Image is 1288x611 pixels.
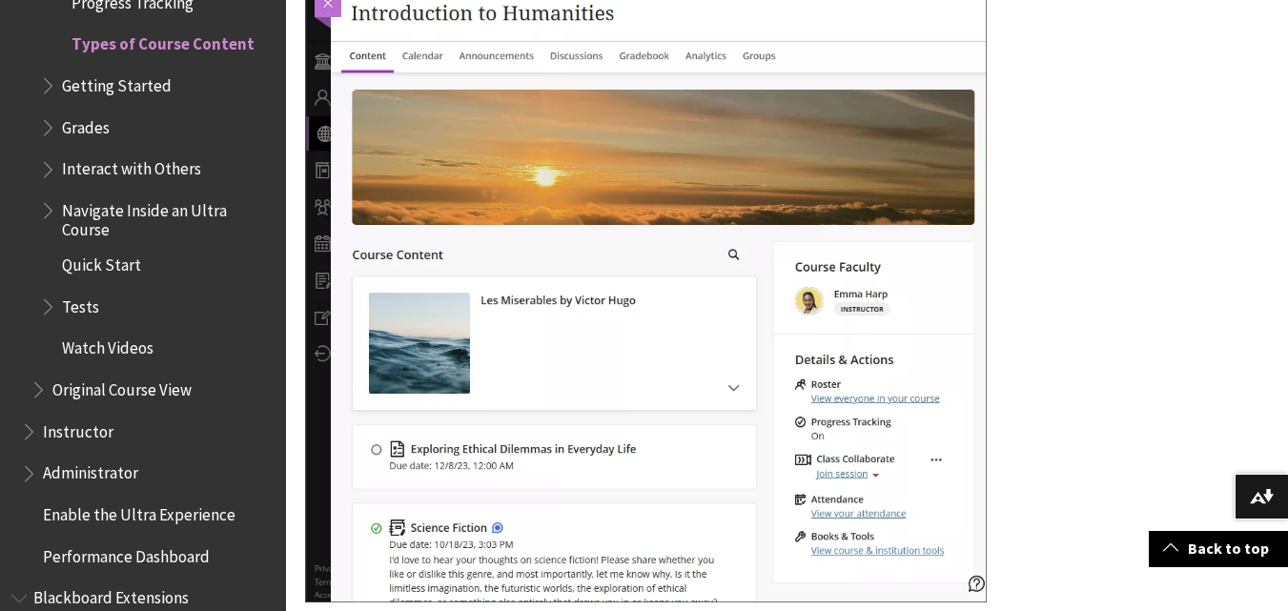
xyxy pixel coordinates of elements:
[62,249,141,275] span: Quick Start
[62,153,201,179] span: Interact with Others
[1149,531,1288,566] a: Back to top
[62,291,99,316] span: Tests
[62,194,273,239] span: Navigate Inside an Ultra Course
[43,458,138,483] span: Administrator
[43,416,113,441] span: Instructor
[72,29,255,54] span: Types of Course Content
[43,540,210,566] span: Performance Dashboard
[33,582,189,608] span: Blackboard Extensions
[62,112,110,137] span: Grades
[62,333,153,358] span: Watch Videos
[43,499,235,524] span: Enable the Ultra Experience
[62,70,172,95] span: Getting Started
[52,374,192,399] span: Original Course View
